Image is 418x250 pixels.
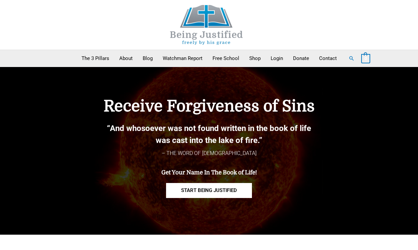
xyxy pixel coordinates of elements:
[77,50,114,67] a: The 3 Pillars
[156,5,257,45] img: Being Justified
[107,124,311,145] b: “And whosoever was not found written in the book of life was cast into the lake of fire.”
[314,50,342,67] a: Contact
[207,50,244,67] a: Free School
[365,56,367,61] span: 0
[114,50,138,67] a: About
[69,169,350,176] h4: Get Your Name In The Book of Life!
[181,188,237,193] span: START BEING JUSTIFIED
[244,50,266,67] a: Shop
[138,50,158,67] a: Blog
[77,50,342,67] nav: Primary Site Navigation
[158,50,207,67] a: Watchman Report
[166,183,252,198] a: START BEING JUSTIFIED
[349,55,355,61] a: Search button
[361,55,370,61] a: View Shopping Cart, empty
[266,50,288,67] a: Login
[288,50,314,67] a: Donate
[69,97,350,116] h4: Receive Forgiveness of Sins
[162,150,257,156] span: – THE WORD OF [DEMOGRAPHIC_DATA]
